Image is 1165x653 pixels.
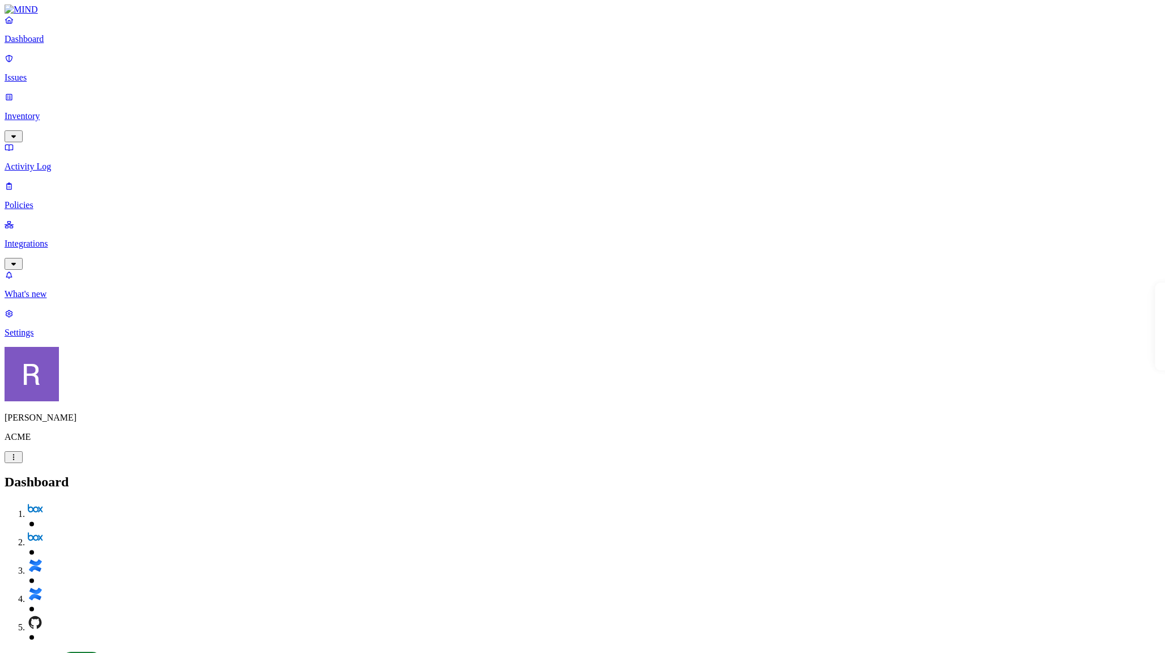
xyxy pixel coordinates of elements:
p: Activity Log [5,162,1160,172]
p: Settings [5,328,1160,338]
a: Activity Log [5,142,1160,172]
p: Policies [5,200,1160,210]
p: [PERSON_NAME] [5,413,1160,423]
a: Policies [5,181,1160,210]
img: MIND [5,5,38,15]
p: What's new [5,289,1160,299]
a: Integrations [5,219,1160,268]
a: What's new [5,270,1160,299]
img: svg%3e [27,529,43,545]
p: Dashboard [5,34,1160,44]
a: Inventory [5,92,1160,141]
img: svg%3e [27,614,43,630]
a: Issues [5,53,1160,83]
p: Inventory [5,111,1160,121]
a: MIND [5,5,1160,15]
img: svg%3e [27,558,43,574]
p: ACME [5,432,1160,442]
img: Rich Thompson [5,347,59,401]
img: svg%3e [27,501,43,517]
a: Settings [5,308,1160,338]
p: Integrations [5,239,1160,249]
img: svg%3e [27,586,43,602]
p: Issues [5,73,1160,83]
a: Dashboard [5,15,1160,44]
h2: Dashboard [5,474,1160,490]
